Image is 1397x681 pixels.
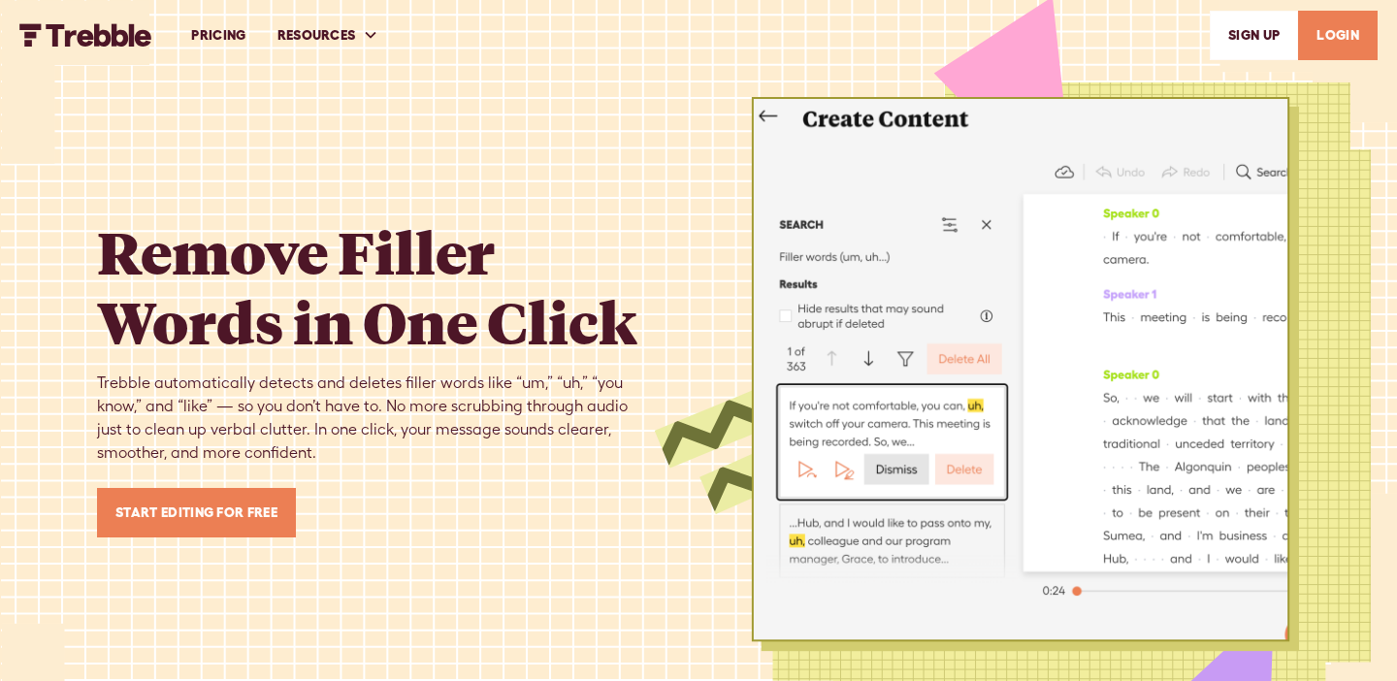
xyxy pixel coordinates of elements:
[19,23,152,47] img: Trebble FM Logo
[176,2,261,69] a: PRICING
[97,372,656,465] div: Trebble automatically detects and deletes filler words like “um,” “uh,” “you know,” and “like” — ...
[277,25,356,46] div: RESOURCES
[97,216,656,356] h1: Remove Filler Words in One Click
[97,488,296,537] a: Start Editing for Free
[1210,11,1298,60] a: SIGn UP
[262,2,395,69] div: RESOURCES
[19,23,152,47] a: home
[1298,11,1378,60] a: LOGIN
